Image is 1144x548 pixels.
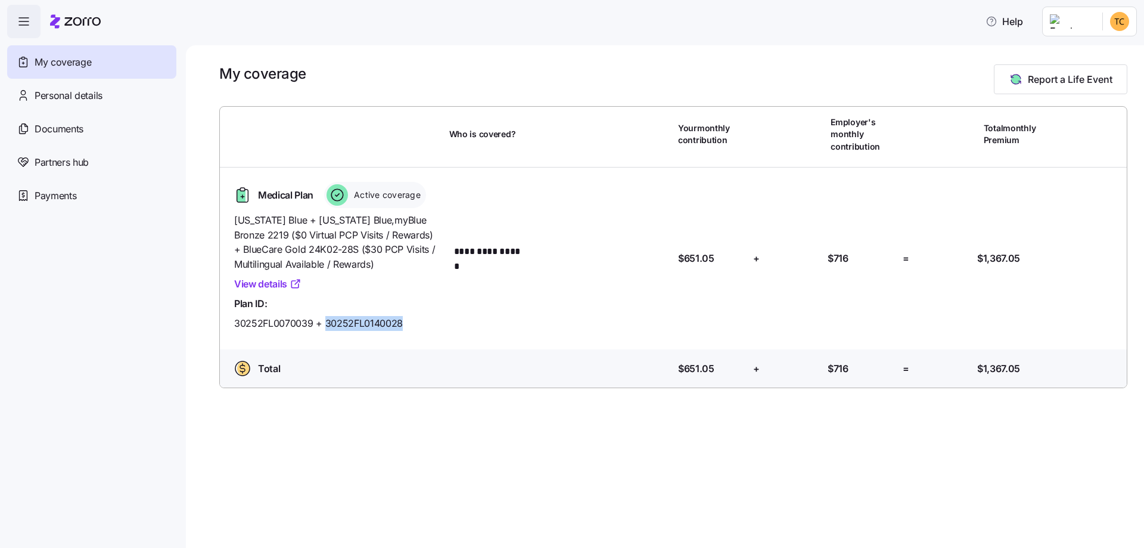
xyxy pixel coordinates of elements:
[35,188,76,203] span: Payments
[35,55,91,70] span: My coverage
[986,14,1023,29] span: Help
[828,361,848,376] span: $716
[258,361,280,376] span: Total
[1110,12,1129,31] img: f7a87638aec60f52d360b8d5cf3b4b60
[234,277,301,292] a: View details
[1050,14,1093,29] img: Employer logo
[753,251,760,266] span: +
[35,155,89,170] span: Partners hub
[449,128,516,140] span: Who is covered?
[678,251,714,266] span: $651.05
[258,188,313,203] span: Medical Plan
[994,64,1127,94] button: Report a Life Event
[678,361,714,376] span: $651.05
[976,10,1033,33] button: Help
[977,361,1020,376] span: $1,367.05
[35,122,83,137] span: Documents
[903,361,909,376] span: =
[219,64,306,83] h1: My coverage
[234,213,440,272] span: [US_STATE] Blue + [US_STATE] Blue , myBlue Bronze 2219 ($0 Virtual PCP Visits / Rewards) + BlueCa...
[1028,72,1112,86] span: Report a Life Event
[7,145,176,179] a: Partners hub
[35,88,102,103] span: Personal details
[903,251,909,266] span: =
[984,122,1050,147] span: Total monthly Premium
[831,116,897,153] span: Employer's monthly contribution
[678,122,745,147] span: Your monthly contribution
[753,361,760,376] span: +
[234,296,267,311] span: Plan ID:
[350,189,421,201] span: Active coverage
[234,316,403,331] span: 30252FL0070039 + 30252FL0140028
[7,45,176,79] a: My coverage
[828,251,848,266] span: $716
[7,179,176,212] a: Payments
[7,79,176,112] a: Personal details
[977,251,1020,266] span: $1,367.05
[7,112,176,145] a: Documents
